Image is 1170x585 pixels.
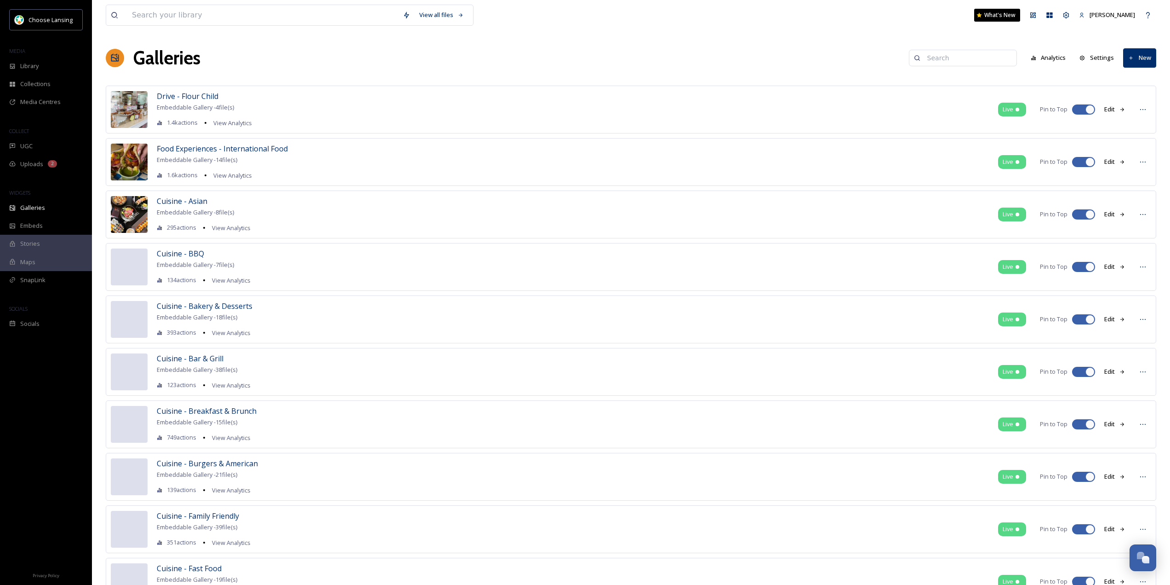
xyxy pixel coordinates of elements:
[111,301,148,338] img: 93ed070b-00fa-463a-a3f5-a08e5ee959b7.jpg
[1075,49,1123,67] a: Settings
[1100,310,1130,328] button: Edit
[157,313,237,321] span: Embeddable Gallery - 18 file(s)
[167,433,196,442] span: 749 actions
[157,470,237,479] span: Embeddable Gallery - 21 file(s)
[209,170,252,181] a: View Analytics
[111,511,148,548] img: 363812d3-14bb-4658-907d-c259bd3b8fb7.jpg
[167,328,196,337] span: 393 actions
[167,118,198,127] span: 1.4k actions
[1026,49,1071,67] button: Analytics
[20,98,61,106] span: Media Centres
[157,156,237,164] span: Embeddable Gallery - 14 file(s)
[1040,262,1067,271] span: Pin to Top
[157,353,223,364] span: Cuisine - Bar & Grill
[1040,420,1067,429] span: Pin to Top
[111,353,148,390] img: 5c04e403-5e39-458e-88c6-eb4e06f7bc52.jpg
[213,119,252,127] span: View Analytics
[29,16,73,24] span: Choose Lansing
[1130,544,1156,571] button: Open Chat
[157,418,237,426] span: Embeddable Gallery - 15 file(s)
[20,276,46,284] span: SnapLink
[1040,210,1067,219] span: Pin to Top
[207,432,251,443] a: View Analytics
[1040,105,1067,114] span: Pin to Top
[1090,11,1135,19] span: [PERSON_NAME]
[207,222,251,233] a: View Analytics
[1040,157,1067,166] span: Pin to Top
[9,189,30,196] span: WIDGETS
[157,144,288,154] span: Food Experiences - International Food
[20,142,33,151] span: UGC
[157,249,204,259] span: Cuisine - BBQ
[212,539,251,547] span: View Analytics
[20,221,43,230] span: Embeds
[127,5,398,25] input: Search your library
[157,261,234,269] span: Embeddable Gallery - 7 file(s)
[974,9,1020,22] a: What's New
[212,434,251,442] span: View Analytics
[157,406,257,416] span: Cuisine - Breakfast & Brunch
[111,249,148,285] img: d1799639-65f9-46e8-b2fc-524b573a2a98.jpg
[1074,6,1140,24] a: [PERSON_NAME]
[33,573,59,579] span: Privacy Policy
[1003,420,1013,429] span: Live
[48,160,57,168] div: 2
[157,301,252,311] span: Cuisine - Bakery & Desserts
[1040,367,1067,376] span: Pin to Top
[1100,100,1130,118] button: Edit
[157,91,218,101] span: Drive - Flour Child
[209,117,252,128] a: View Analytics
[111,406,148,443] img: e4f12ae3-ad34-4c31-88ea-28d2b22dc580.jpg
[415,6,468,24] a: View all files
[157,196,207,206] span: Cuisine - Asian
[133,44,200,72] a: Galleries
[15,15,24,24] img: logo.jpeg
[111,91,148,128] img: a67a5d78-8d6e-4623-aafa-37796b7563c3.jpg
[207,485,251,496] a: View Analytics
[157,523,237,531] span: Embeddable Gallery - 39 file(s)
[1003,472,1013,481] span: Live
[157,103,234,111] span: Embeddable Gallery - 4 file(s)
[20,62,39,70] span: Library
[20,258,35,266] span: Maps
[923,49,1012,67] input: Search
[167,223,196,232] span: 295 actions
[167,538,196,547] span: 351 actions
[207,275,251,286] a: View Analytics
[20,203,45,212] span: Galleries
[212,329,251,337] span: View Analytics
[1003,157,1013,166] span: Live
[1003,105,1013,114] span: Live
[1100,205,1130,223] button: Edit
[157,208,234,216] span: Embeddable Gallery - 8 file(s)
[1003,315,1013,324] span: Live
[207,380,251,391] a: View Analytics
[1100,363,1130,381] button: Edit
[33,569,59,580] a: Privacy Policy
[212,486,251,494] span: View Analytics
[1040,315,1067,324] span: Pin to Top
[207,537,251,548] a: View Analytics
[1100,258,1130,276] button: Edit
[1100,153,1130,171] button: Edit
[1003,367,1013,376] span: Live
[212,276,251,284] span: View Analytics
[1123,48,1156,67] button: New
[20,80,51,88] span: Collections
[1003,210,1013,219] span: Live
[111,144,148,180] img: cecbb798-a18b-4d0c-9a8f-474797b97dd4.jpg
[157,563,222,573] span: Cuisine - Fast Food
[9,127,29,134] span: COLLECT
[9,47,25,54] span: MEDIA
[20,160,43,168] span: Uploads
[1100,415,1130,433] button: Edit
[1040,472,1067,481] span: Pin to Top
[157,575,237,584] span: Embeddable Gallery - 19 file(s)
[9,305,28,312] span: SOCIALS
[212,224,251,232] span: View Analytics
[212,381,251,389] span: View Analytics
[167,381,196,389] span: 123 actions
